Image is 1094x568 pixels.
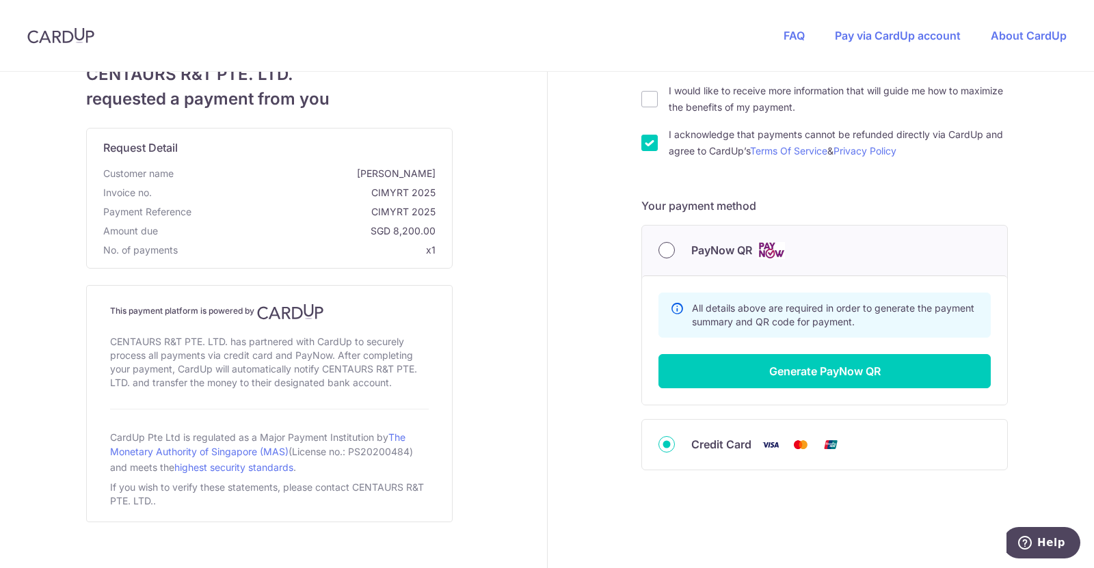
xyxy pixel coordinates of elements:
[110,478,429,511] div: If you wish to verify these statements, please contact CENTAURS R&T PTE. LTD..
[174,461,293,473] a: highest security standards
[658,354,991,388] button: Generate PayNow QR
[669,126,1008,159] label: I acknowledge that payments cannot be refunded directly via CardUp and agree to CardUp’s &
[103,224,158,238] span: Amount due
[103,243,178,257] span: No. of payments
[110,426,429,478] div: CardUp Pte Ltd is regulated as a Major Payment Institution by (License no.: PS20200484) and meets...
[197,205,436,219] span: CIMYRT 2025
[103,167,174,180] span: Customer name
[787,436,814,453] img: Mastercard
[1006,527,1080,561] iframe: Opens a widget where you can find more information
[784,29,805,42] a: FAQ
[179,167,436,180] span: [PERSON_NAME]
[833,145,896,157] a: Privacy Policy
[86,87,453,111] span: requested a payment from you
[817,436,844,453] img: Union Pay
[426,244,436,256] span: x1
[691,242,752,258] span: PayNow QR
[103,186,152,200] span: Invoice no.
[163,224,436,238] span: SGD 8,200.00
[110,431,405,457] a: The Monetary Authority of Singapore (MAS)
[691,436,751,452] span: Credit Card
[641,198,1008,214] h5: Your payment method
[110,303,429,320] h4: This payment platform is powered by
[758,242,785,259] img: Cards logo
[669,83,1008,116] label: I would like to receive more information that will guide me how to maximize the benefits of my pa...
[835,29,961,42] a: Pay via CardUp account
[991,29,1067,42] a: About CardUp
[692,302,974,327] span: All details above are required in order to generate the payment summary and QR code for payment.
[110,332,429,392] div: CENTAURS R&T PTE. LTD. has partnered with CardUp to securely process all payments via credit card...
[750,145,827,157] a: Terms Of Service
[103,206,191,217] span: translation missing: en.payment_reference
[658,436,991,453] div: Credit Card Visa Mastercard Union Pay
[86,62,453,87] span: CENTAURS R&T PTE. LTD.
[157,186,436,200] span: CIMYRT 2025
[103,141,178,154] span: translation missing: en.request_detail
[658,242,991,259] div: PayNow QR Cards logo
[757,436,784,453] img: Visa
[257,303,324,320] img: CardUp
[27,27,94,44] img: CardUp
